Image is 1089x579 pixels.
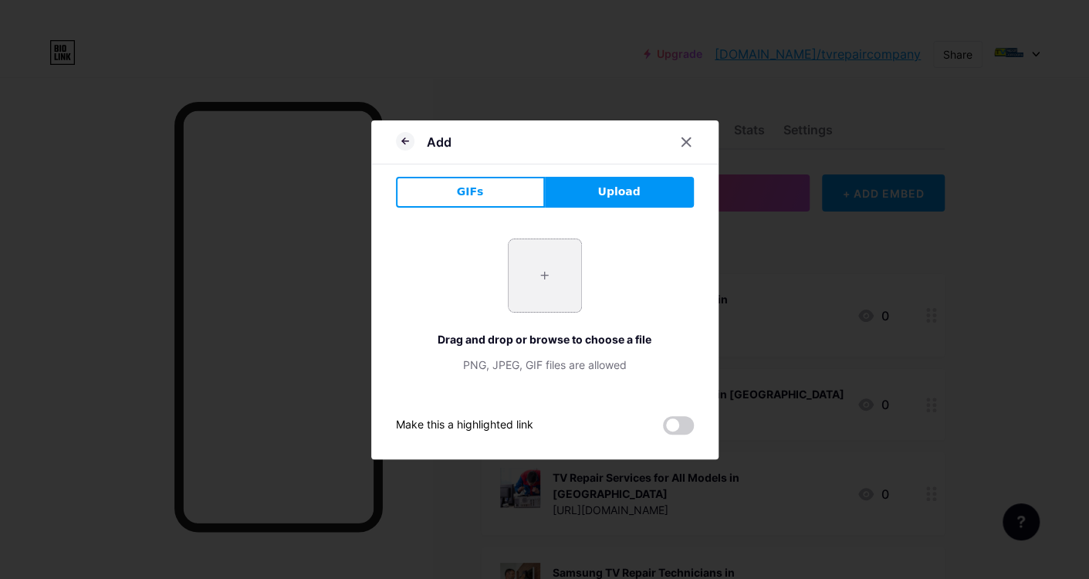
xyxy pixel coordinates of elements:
[457,184,484,200] span: GIFs
[545,177,694,208] button: Upload
[427,133,451,151] div: Add
[396,416,533,435] div: Make this a highlighted link
[597,184,640,200] span: Upload
[396,357,694,373] div: PNG, JPEG, GIF files are allowed
[396,331,694,347] div: Drag and drop or browse to choose a file
[396,177,545,208] button: GIFs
